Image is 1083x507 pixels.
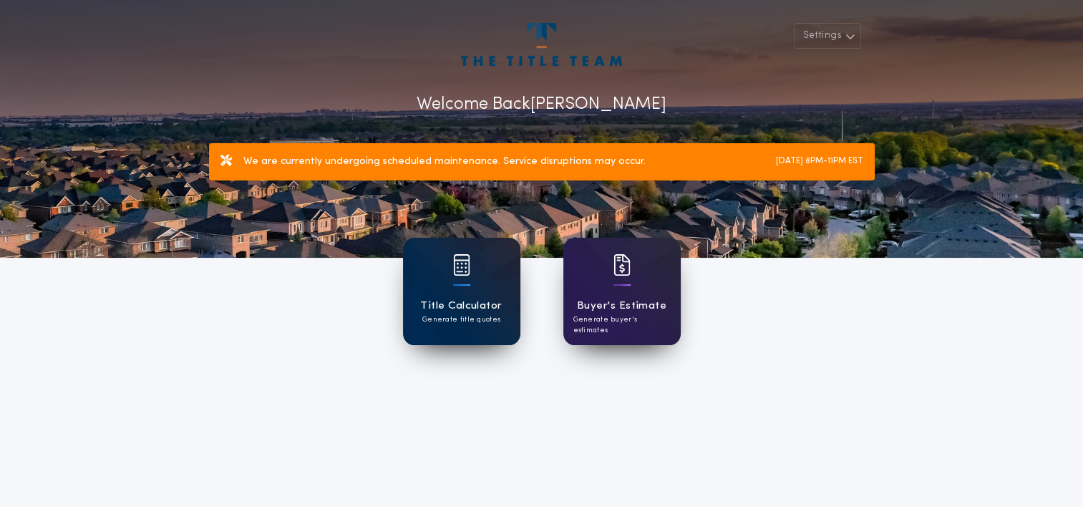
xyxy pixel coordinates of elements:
[776,155,863,167] label: [DATE] 8PM-11PM EST
[453,254,470,276] img: card icon
[243,155,646,169] label: We are currently undergoing scheduled maintenance. Service disruptions may occur.
[577,298,666,314] h1: Buyer's Estimate
[417,92,666,117] p: Welcome Back [PERSON_NAME]
[403,238,520,345] a: card iconTitle CalculatorGenerate title quotes
[461,23,621,66] img: account-logo
[573,314,671,336] p: Generate buyer's estimates
[794,23,861,49] button: Settings
[613,254,631,276] img: card icon
[563,238,681,345] a: card iconBuyer's EstimateGenerate buyer's estimates
[422,314,500,325] p: Generate title quotes
[420,298,502,314] h1: Title Calculator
